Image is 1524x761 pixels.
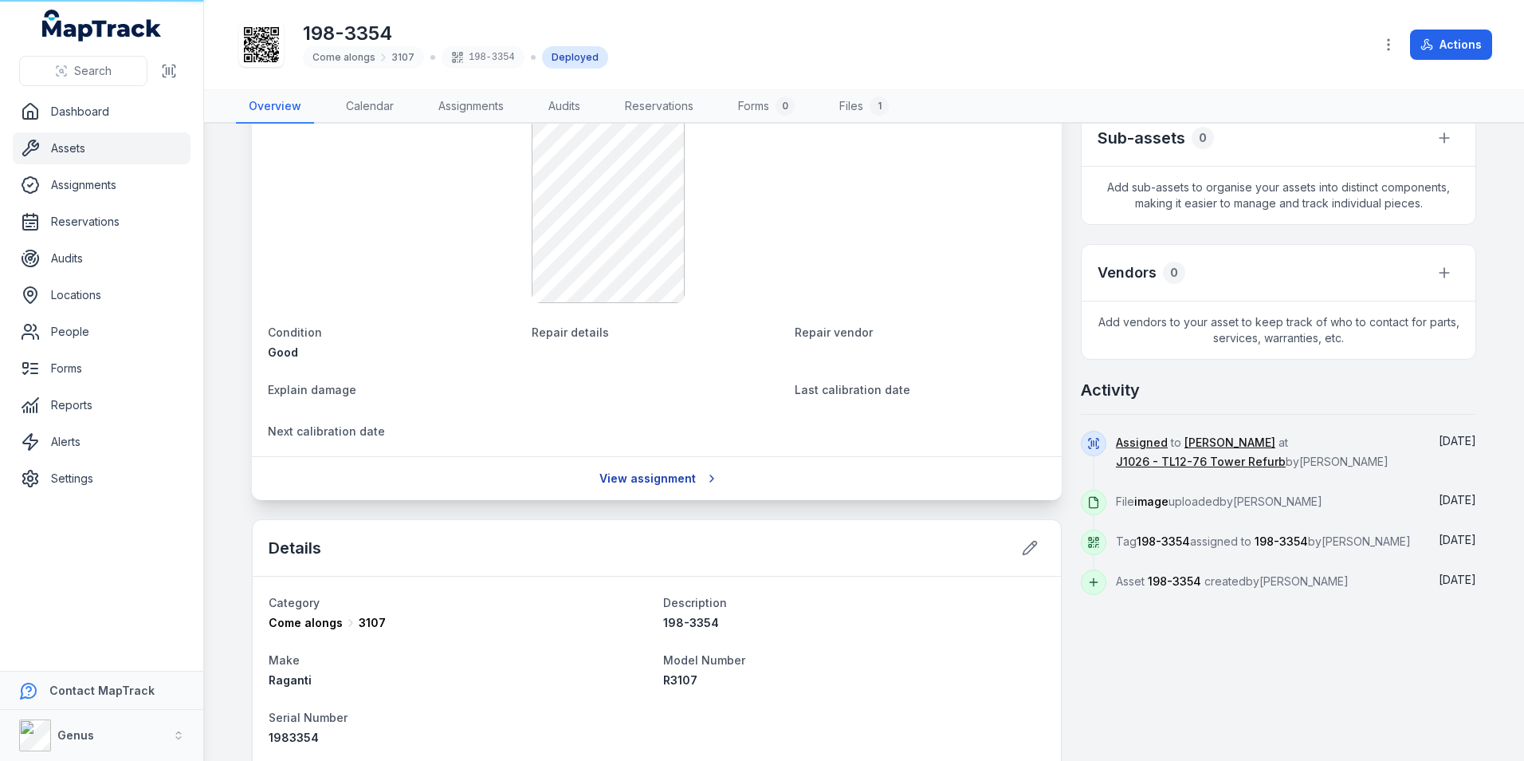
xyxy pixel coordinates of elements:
div: 0 [1163,262,1185,284]
h2: Details [269,537,321,559]
span: Explain damage [268,383,356,396]
span: Add sub-assets to organise your assets into distinct components, making it easier to manage and t... [1082,167,1475,224]
a: Calendar [333,90,407,124]
a: View assignment [589,463,725,494]
a: Forms0 [725,90,807,124]
time: 21/08/2025, 2:34:45 pm [1439,573,1476,586]
a: Assigned [1116,435,1168,451]
span: [DATE] [1439,573,1476,586]
a: Files1 [827,90,901,124]
span: Serial Number [269,711,348,724]
a: Forms [13,353,190,384]
a: Dashboard [13,96,190,128]
span: [DATE] [1439,434,1476,448]
span: Come alongs [269,615,343,631]
a: MapTrack [42,10,162,41]
h3: Vendors [1098,262,1157,284]
span: Repair details [532,325,609,339]
a: Assignments [426,90,517,124]
span: Tag assigned to by [PERSON_NAME] [1116,534,1411,548]
a: Audits [13,242,190,274]
span: Add vendors to your asset to keep track of who to contact for parts, services, warranties, etc. [1082,302,1475,359]
span: 198-3354 [1255,534,1308,548]
span: [DATE] [1439,533,1476,546]
span: Come alongs [312,51,375,64]
a: Settings [13,463,190,495]
span: Model Number [663,653,745,667]
button: Actions [1410,30,1492,60]
span: Category [269,596,320,609]
strong: Genus [57,728,94,742]
div: Deployed [542,46,608,69]
time: 21/08/2025, 2:34:58 pm [1439,493,1476,507]
time: 21/08/2025, 2:37:22 pm [1439,434,1476,448]
a: Locations [13,279,190,311]
a: Audits [536,90,593,124]
span: Description [663,596,727,609]
a: Reservations [612,90,706,124]
span: 198-3354 [1148,574,1201,588]
span: 198-3354 [1137,534,1190,548]
a: [PERSON_NAME] [1184,435,1275,451]
a: Alerts [13,426,190,458]
span: 198-3354 [663,616,719,629]
span: R3107 [663,673,697,687]
span: image [1134,495,1169,508]
div: 0 [776,97,795,116]
span: File uploaded by [PERSON_NAME] [1116,495,1322,508]
time: 21/08/2025, 2:34:45 pm [1439,533,1476,546]
a: Reports [13,389,190,421]
a: People [13,316,190,348]
div: 1 [870,97,889,116]
span: Condition [268,325,322,339]
span: 1983354 [269,731,319,744]
h2: Sub-assets [1098,127,1185,149]
a: Assignments [13,169,190,201]
span: 3107 [359,615,386,631]
div: 0 [1192,127,1214,149]
span: Make [269,653,300,667]
span: Search [74,63,112,79]
span: Repair vendor [795,325,873,339]
span: to at by [PERSON_NAME] [1116,436,1388,468]
span: [DATE] [1439,493,1476,507]
strong: Contact MapTrack [49,684,155,697]
h2: Activity [1081,379,1140,401]
span: Raganti [269,673,312,687]
a: Overview [236,90,314,124]
span: Last calibration date [795,383,910,396]
div: 198-3354 [442,46,524,69]
a: J1026 - TL12-76 Tower Refurb [1116,454,1286,470]
span: Good [268,345,298,359]
span: 3107 [391,51,414,64]
h1: 198-3354 [303,21,608,46]
a: Reservations [13,206,190,238]
button: Search [19,56,147,86]
span: Next calibration date [268,424,385,438]
span: Asset created by [PERSON_NAME] [1116,574,1349,588]
a: Assets [13,132,190,164]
